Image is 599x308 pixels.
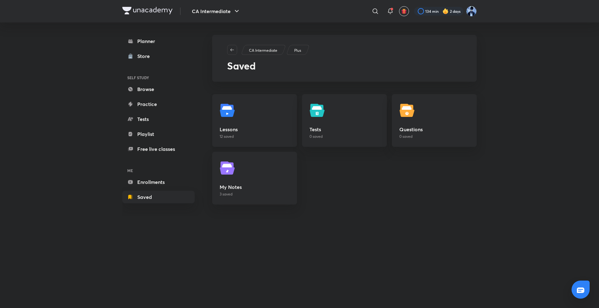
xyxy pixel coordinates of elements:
img: avatar [401,8,407,14]
img: Company Logo [122,7,173,14]
p: Plus [294,48,301,53]
a: Plus [293,48,302,53]
a: Planner [122,35,195,47]
img: myNotes.svg [220,159,237,177]
h6: ME [122,165,195,176]
a: Store [122,50,195,62]
a: Free live classes [122,143,195,155]
a: Company Logo [122,7,173,16]
a: Lessons12 saved [212,94,297,147]
p: 0 saved [399,134,469,139]
a: My Notes3 saved [212,152,297,205]
a: Saved [122,191,195,203]
p: 12 saved [220,134,290,139]
h5: My Notes [220,183,290,191]
p: CA Intermediate [249,48,277,53]
h6: SELF STUDY [122,72,195,83]
h5: Lessons [220,126,290,133]
button: CA Intermediate [188,5,244,17]
h5: Questions [399,126,469,133]
a: Practice [122,98,195,110]
img: lessons.svg [220,102,237,119]
p: 0 saved [309,134,379,139]
img: Imran Hingora [466,6,477,17]
a: Browse [122,83,195,95]
div: Store [137,52,153,60]
h5: Tests [309,126,379,133]
img: tests.svg [309,102,327,119]
img: questions.svg [399,102,417,119]
a: Enrollments [122,176,195,188]
a: Tests [122,113,195,125]
a: Playlist [122,128,195,140]
a: CA Intermediate [248,48,279,53]
a: Questions0 saved [392,94,477,147]
button: avatar [399,6,409,16]
img: streak [442,8,449,14]
a: Tests0 saved [302,94,387,147]
h2: Saved [227,60,462,72]
p: 3 saved [220,191,290,197]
